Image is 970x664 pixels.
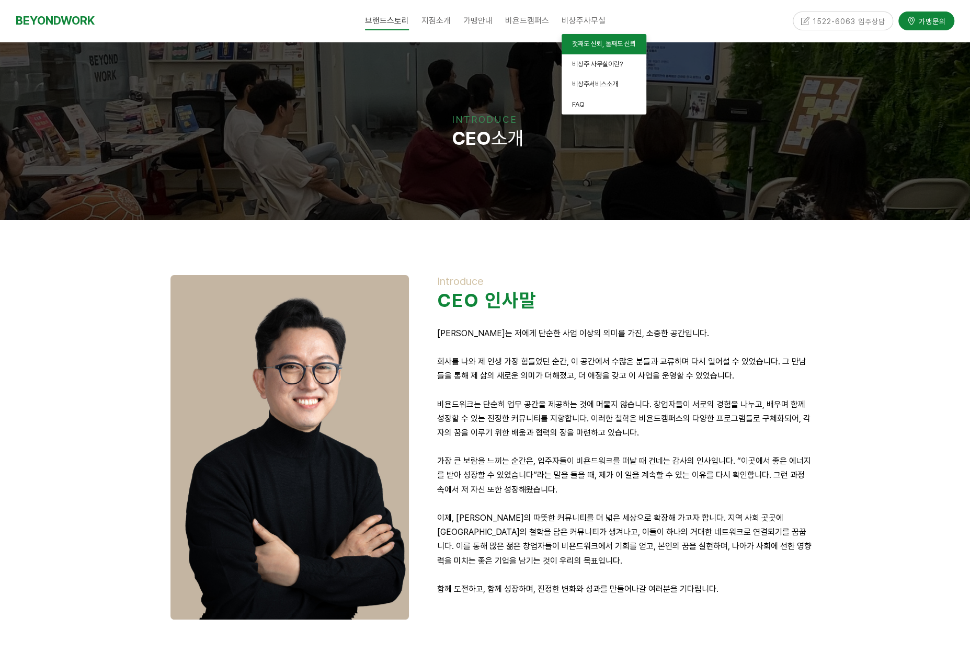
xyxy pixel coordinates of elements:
a: 비상주서비스소개 [562,74,646,95]
strong: CEO 인사말 [437,289,537,312]
a: 브랜드스토리 [359,8,415,34]
span: 비상주 사무실이란? [572,60,623,68]
a: 비욘드캠퍼스 [499,8,555,34]
a: 가맹안내 [457,8,499,34]
p: 비욘드워크는 단순히 업무 공간을 제공하는 것에 머물지 않습니다. 창업자들이 서로의 경험을 나누고, 배우며 함께 성장할 수 있는 진정한 커뮤니티를 지향합니다. 이러한 철학은 비... [437,397,812,440]
span: 가맹안내 [463,16,493,26]
span: 브랜드스토리 [365,11,409,30]
a: 비상주사무실 [555,8,612,34]
a: 비상주 사무실이란? [562,54,646,75]
p: 함께 도전하고, 함께 성장하며, 진정한 변화와 성과를 만들어나갈 여러분을 기다립니다. [437,582,812,596]
span: Introduce [437,275,484,288]
span: INTRODUCE [452,114,518,125]
a: BEYONDWORK [16,11,95,30]
a: 가맹문의 [898,12,954,30]
span: 비욘드캠퍼스 [505,16,549,26]
p: [PERSON_NAME]는 저에게 단순한 사업 이상의 의미를 가진, 소중한 공간입니다. [437,326,812,340]
span: 비상주서비스소개 [572,80,618,88]
a: FAQ [562,95,646,115]
p: 회사를 나와 제 인생 가장 힘들었던 순간, 이 공간에서 수많은 분들과 교류하며 다시 일어설 수 있었습니다. 그 만남들을 통해 제 삶의 새로운 의미가 더해졌고, 더 애정을 갖고... [437,354,812,383]
span: 소개 [447,127,523,150]
span: 지점소개 [421,16,451,26]
span: 비상주사무실 [562,16,606,26]
span: 첫째도 신뢰, 둘째도 신뢰 [572,40,636,48]
span: 가맹문의 [916,16,946,27]
strong: CEO [452,127,491,150]
p: 이제, [PERSON_NAME]의 따뜻한 커뮤니티를 더 넓은 세상으로 확장해 가고자 합니다. 지역 사회 곳곳에 [GEOGRAPHIC_DATA]의 철학을 담은 커뮤니티가 생겨나... [437,511,812,568]
a: 지점소개 [415,8,457,34]
a: 첫째도 신뢰, 둘째도 신뢰 [562,34,646,54]
p: 가장 큰 보람을 느끼는 순간은, 입주자들이 비욘드워크를 떠날 때 건네는 감사의 인사입니다. “이곳에서 좋은 에너지를 받아 성장할 수 있었습니다”라는 말을 들을 때, 제가 이 ... [437,454,812,497]
span: FAQ [572,100,585,108]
